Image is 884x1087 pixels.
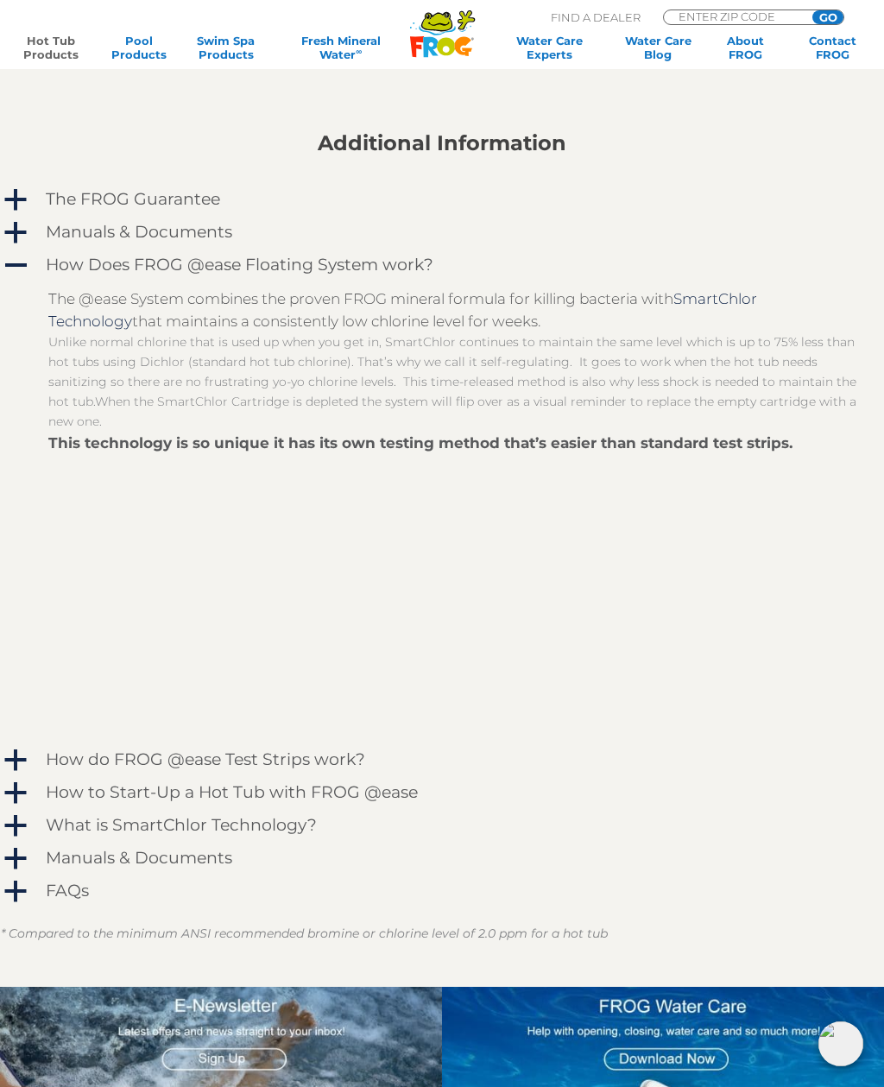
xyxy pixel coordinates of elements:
sup: ∞ [356,47,362,56]
a: a The FROG Guarantee [1,186,883,213]
span: a [3,846,28,872]
h4: How to Start-Up a Hot Tub with FROG @ease [46,783,418,802]
h4: How do FROG @ease Test Strips work? [46,750,365,769]
h4: The FROG Guarantee [46,190,220,209]
a: Fresh MineralWater∞ [280,34,402,61]
p: Unlike normal chlorine that is used up when you get in, SmartChlor continues to maintain the same... [48,332,862,432]
a: a FAQs [1,877,883,905]
h4: How Does FROG @ease Floating System work? [46,256,433,275]
a: AboutFROG [711,34,780,61]
a: Swim SpaProducts [192,34,260,61]
input: GO [812,10,843,24]
span: a [3,187,28,213]
a: a How to Start-Up a Hot Tub with FROG @ease [1,779,883,806]
a: Hot TubProducts [17,34,85,61]
h4: FAQs [46,882,89,901]
a: SmartChlor Technology [48,290,757,330]
span: a [3,220,28,246]
a: a What is SmartChlor Technology? [1,812,883,839]
strong: This technology is so unique it has its own testing method that’s easier than standard test strips. [48,434,792,452]
span: a [3,879,28,905]
h4: Manuals & Documents [46,223,232,242]
a: a How do FROG @ease Test Strips work? [1,746,883,774]
div: The @ease System combines the proven FROG mineral formula for killing bacteria with that maintain... [48,288,862,332]
iframe: FROG® @ease® Testing Strips [48,454,532,726]
p: Find A Dealer [551,9,641,25]
a: PoolProducts [104,34,173,61]
h2: Additional Information [1,131,883,155]
a: ContactFROG [799,34,867,61]
em: * Compared to the minimum ANSI recommended bromine or chlorine level of 2.0 ppm for a hot tub [1,926,608,941]
span: a [3,748,28,774]
span: A [3,253,28,279]
span: a [3,780,28,806]
h4: What is SmartChlor Technology? [46,816,317,835]
a: a Manuals & Documents [1,844,883,872]
a: A How Does FROG @ease Floating System work? [1,251,883,279]
a: Water CareBlog [624,34,692,61]
img: openIcon [818,1021,863,1066]
a: a Manuals & Documents [1,218,883,246]
a: Water CareExperts [495,34,604,61]
span: a [3,813,28,839]
input: Zip Code Form [677,10,793,22]
h4: Manuals & Documents [46,849,232,868]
